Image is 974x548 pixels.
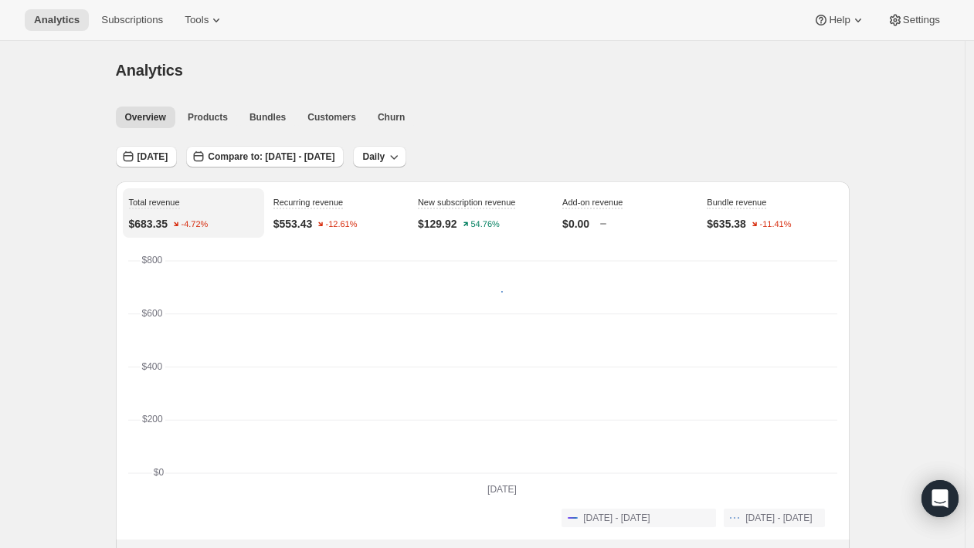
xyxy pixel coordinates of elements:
span: [DATE] [137,151,168,163]
text: -4.72% [182,220,209,229]
span: Tools [185,14,209,26]
span: Churn [378,111,405,123]
p: $635.38 [707,216,746,232]
text: $200 [142,414,163,425]
span: Bundles [249,111,286,123]
span: Add-on revenue [562,198,623,207]
p: $553.43 [273,216,313,232]
span: Total revenue [129,198,180,207]
text: $800 [141,255,162,266]
button: [DATE] [116,146,178,167]
button: [DATE] - [DATE] [562,509,716,527]
button: Analytics [25,9,89,31]
span: [DATE] - [DATE] [583,512,650,524]
text: [DATE] [487,484,517,495]
button: Daily [353,146,406,167]
button: Help [804,9,874,31]
span: Settings [903,14,940,26]
button: [DATE] - [DATE] [724,509,824,527]
span: Analytics [34,14,80,26]
text: $600 [141,308,162,319]
span: New subscription revenue [418,198,516,207]
span: Analytics [116,62,183,79]
span: Overview [125,111,166,123]
p: $683.35 [129,216,168,232]
span: Products [188,111,228,123]
span: Daily [362,151,385,163]
span: Subscriptions [101,14,163,26]
button: Compare to: [DATE] - [DATE] [186,146,344,167]
text: 54.76% [470,220,500,229]
span: [DATE] - [DATE] [745,512,812,524]
p: $0.00 [562,216,589,232]
text: $0 [153,467,164,478]
span: Compare to: [DATE] - [DATE] [208,151,334,163]
button: Tools [175,9,233,31]
button: Subscriptions [92,9,172,31]
text: -12.61% [326,220,358,229]
span: Bundle revenue [707,198,766,207]
div: Open Intercom Messenger [921,480,959,517]
button: Settings [878,9,949,31]
p: $129.92 [418,216,457,232]
span: Customers [307,111,356,123]
text: -11.41% [759,220,791,229]
text: $400 [141,361,162,372]
span: Recurring revenue [273,198,344,207]
span: Help [829,14,850,26]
